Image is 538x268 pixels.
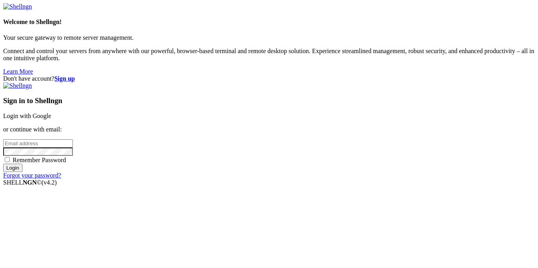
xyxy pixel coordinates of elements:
[3,82,32,89] img: Shellngn
[3,179,57,186] span: SHELL ©
[3,34,535,41] p: Your secure gateway to remote server management.
[3,96,535,105] h3: Sign in to Shellngn
[3,48,535,62] p: Connect and control your servers from anywhere with our powerful, browser-based terminal and remo...
[3,75,535,82] div: Don't have account?
[23,179,37,186] b: NGN
[3,68,33,75] a: Learn More
[3,18,535,26] h4: Welcome to Shellngn!
[3,172,61,179] a: Forgot your password?
[5,157,10,162] input: Remember Password
[13,157,66,163] span: Remember Password
[42,179,57,186] span: 4.2.0
[54,75,75,82] a: Sign up
[3,139,73,148] input: Email address
[3,164,22,172] input: Login
[3,113,51,119] a: Login with Google
[3,3,32,10] img: Shellngn
[3,126,535,133] p: or continue with email:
